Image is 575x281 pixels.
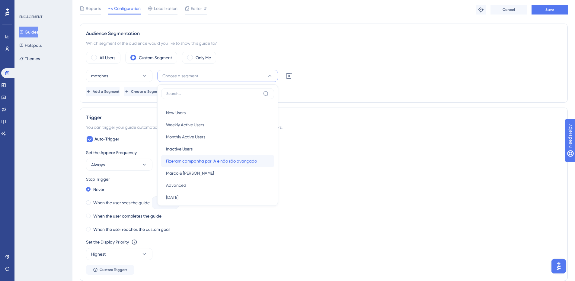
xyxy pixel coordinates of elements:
[86,124,561,131] div: You can trigger your guide automatically when the target URL is visited, and/or use the custom tr...
[86,265,134,275] button: Custom Triggers
[162,72,198,79] span: Choose a segment
[166,121,204,128] span: Weekly Active Users
[490,5,527,15] button: Cancel
[161,167,274,179] button: Marco & [PERSON_NAME]
[93,226,170,233] label: When the user reaches the custom goal
[503,7,515,12] span: Cancel
[191,5,202,12] span: Editor
[161,119,274,131] button: Weekly Active Users
[19,27,38,37] button: Guides
[161,131,274,143] button: Monthly Active Users
[91,161,105,168] span: Always
[161,143,274,155] button: Inactive Users
[93,186,104,193] label: Never
[166,109,186,116] span: New Users
[161,179,274,191] button: Advanced
[166,157,257,165] span: Fizeram campanha por IA e não são avançado
[86,149,561,156] div: Set the Appear Frequency
[114,5,141,12] span: Configuration
[161,155,274,167] button: Fizeram campanha por IA e não são avançado
[100,54,115,61] label: All Users
[14,2,38,9] span: Need Help?
[86,159,152,171] button: Always
[166,91,260,96] input: Search...
[86,87,120,96] button: Add a Segment
[19,15,42,19] div: ENGAGEMENT
[100,267,127,272] span: Custom Triggers
[124,87,163,96] button: Create a Segment
[166,170,214,177] span: Marco & [PERSON_NAME]
[166,182,186,189] span: Advanced
[161,107,274,119] button: New Users
[161,191,274,203] button: [DATE]
[86,248,152,260] button: Highest
[93,199,150,206] label: When the user sees the guide
[550,257,568,275] iframe: UserGuiding AI Assistant Launcher
[131,89,163,94] span: Create a Segment
[166,194,178,201] span: [DATE]
[19,40,42,51] button: Hotspots
[86,176,561,183] div: Stop Trigger
[166,145,193,153] span: Inactive Users
[91,250,106,258] span: Highest
[196,54,211,61] label: Only Me
[86,30,561,37] div: Audience Segmentation
[545,7,554,12] span: Save
[86,40,561,47] div: Which segment of the audience would you like to show this guide to?
[91,72,108,79] span: matches
[157,70,278,82] button: Choose a segment
[94,136,119,143] span: Auto-Trigger
[86,5,101,12] span: Reports
[86,70,152,82] button: matches
[86,114,561,121] div: Trigger
[86,238,129,246] div: Set the Display Priority
[532,5,568,15] button: Save
[19,53,40,64] button: Themes
[154,5,177,12] span: Localization
[93,212,161,220] label: When the user completes the guide
[93,89,120,94] span: Add a Segment
[139,54,172,61] label: Custom Segment
[166,133,205,140] span: Monthly Active Users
